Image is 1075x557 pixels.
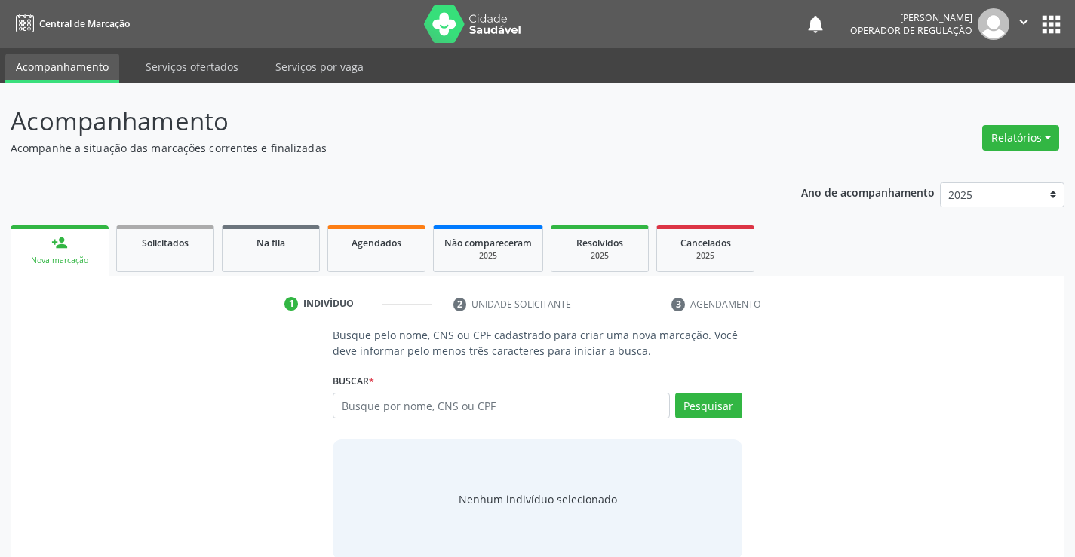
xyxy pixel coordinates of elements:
[51,234,68,251] div: person_add
[801,182,935,201] p: Ano de acompanhamento
[576,237,623,249] span: Resolvidos
[333,369,374,393] label: Buscar
[444,237,532,249] span: Não compareceram
[850,24,972,37] span: Operador de regulação
[284,297,298,311] div: 1
[333,327,742,359] p: Busque pelo nome, CNS ou CPF cadastrado para criar uma nova marcação. Você deve informar pelo men...
[265,54,374,80] a: Serviços por vaga
[805,14,826,35] button: notifications
[11,140,748,156] p: Acompanhe a situação das marcações correntes e finalizadas
[256,237,285,249] span: Na fila
[352,237,401,249] span: Agendados
[444,250,532,262] div: 2025
[1038,11,1064,38] button: apps
[21,255,98,266] div: Nova marcação
[675,393,742,418] button: Pesquisar
[333,393,669,418] input: Busque por nome, CNS ou CPF
[11,103,748,140] p: Acompanhamento
[1015,14,1032,30] i: 
[680,237,731,249] span: Cancelados
[978,8,1009,40] img: img
[303,297,354,311] div: Indivíduo
[39,17,130,30] span: Central de Marcação
[850,11,972,24] div: [PERSON_NAME]
[11,11,130,36] a: Central de Marcação
[982,125,1059,151] button: Relatórios
[1009,8,1038,40] button: 
[459,491,617,507] div: Nenhum indivíduo selecionado
[5,54,119,83] a: Acompanhamento
[668,250,743,262] div: 2025
[135,54,249,80] a: Serviços ofertados
[562,250,637,262] div: 2025
[142,237,189,249] span: Solicitados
